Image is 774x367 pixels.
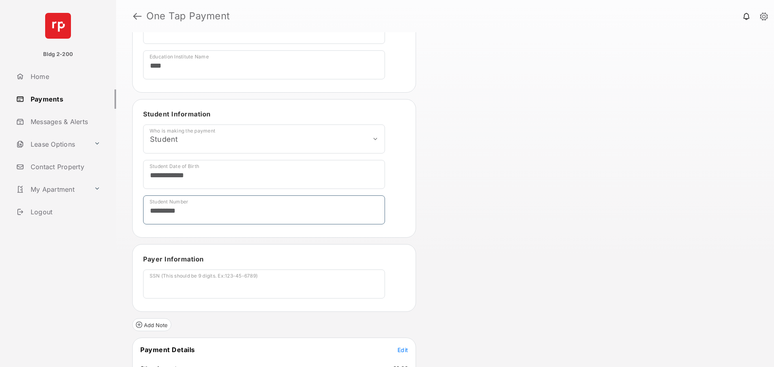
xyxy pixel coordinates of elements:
[13,112,116,131] a: Messages & Alerts
[13,180,91,199] a: My Apartment
[397,346,408,354] button: Edit
[140,346,195,354] span: Payment Details
[13,67,116,86] a: Home
[45,13,71,39] img: svg+xml;base64,PHN2ZyB4bWxucz0iaHR0cDovL3d3dy53My5vcmcvMjAwMC9zdmciIHdpZHRoPSI2NCIgaGVpZ2h0PSI2NC...
[143,110,211,118] span: Student Information
[13,202,116,222] a: Logout
[143,255,204,263] span: Payer Information
[397,346,408,353] span: Edit
[132,318,171,331] button: Add Note
[43,50,73,58] p: Bldg 2-200
[13,89,116,109] a: Payments
[146,11,230,21] strong: One Tap Payment
[13,157,116,176] a: Contact Property
[13,135,91,154] a: Lease Options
